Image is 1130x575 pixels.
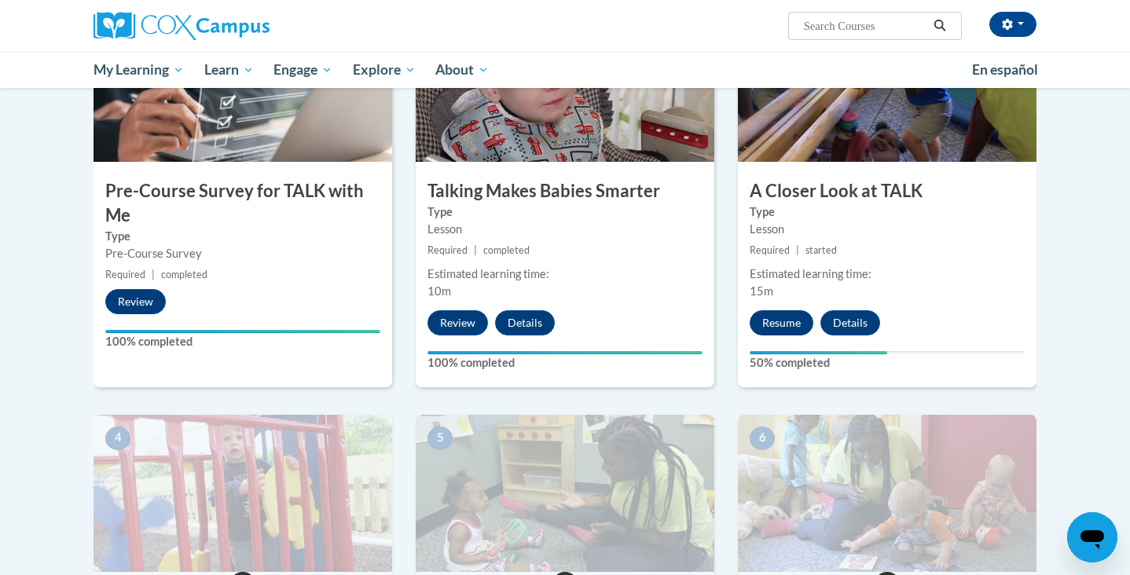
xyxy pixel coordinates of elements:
[273,60,332,79] span: Engage
[1067,512,1117,562] iframe: Button to launch messaging window
[474,244,477,256] span: |
[426,52,500,88] a: About
[750,284,773,298] span: 15m
[820,310,880,335] button: Details
[427,351,703,354] div: Your progress
[962,53,1048,86] a: En español
[928,16,952,35] button: Search
[750,266,1025,283] div: Estimated learning time:
[750,221,1025,238] div: Lesson
[70,52,1060,88] div: Main menu
[353,60,416,79] span: Explore
[94,415,392,572] img: Course Image
[495,310,555,335] button: Details
[105,427,130,450] span: 4
[343,52,426,88] a: Explore
[750,351,887,354] div: Your progress
[94,12,270,40] img: Cox Campus
[105,245,380,262] div: Pre-Course Survey
[105,333,380,350] label: 100% completed
[805,244,837,256] span: started
[796,244,799,256] span: |
[427,266,703,283] div: Estimated learning time:
[989,12,1036,37] button: Account Settings
[435,60,489,79] span: About
[105,330,380,333] div: Your progress
[194,52,264,88] a: Learn
[83,52,194,88] a: My Learning
[427,284,451,298] span: 10m
[427,354,703,372] label: 100% completed
[263,52,343,88] a: Engage
[94,60,184,79] span: My Learning
[94,179,392,228] h3: Pre-Course Survey for TALK with Me
[427,221,703,238] div: Lesson
[105,269,145,280] span: Required
[750,427,775,450] span: 6
[427,244,468,256] span: Required
[416,415,714,572] img: Course Image
[738,179,1036,203] h3: A Closer Look at TALK
[204,60,254,79] span: Learn
[750,203,1025,221] label: Type
[750,244,790,256] span: Required
[416,179,714,203] h3: Talking Makes Babies Smarter
[738,415,1036,572] img: Course Image
[105,289,166,314] button: Review
[483,244,530,256] span: completed
[972,61,1038,78] span: En español
[427,310,488,335] button: Review
[161,269,207,280] span: completed
[152,269,155,280] span: |
[427,427,453,450] span: 5
[105,228,380,245] label: Type
[802,16,928,35] input: Search Courses
[750,310,813,335] button: Resume
[94,12,392,40] a: Cox Campus
[750,354,1025,372] label: 50% completed
[427,203,703,221] label: Type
